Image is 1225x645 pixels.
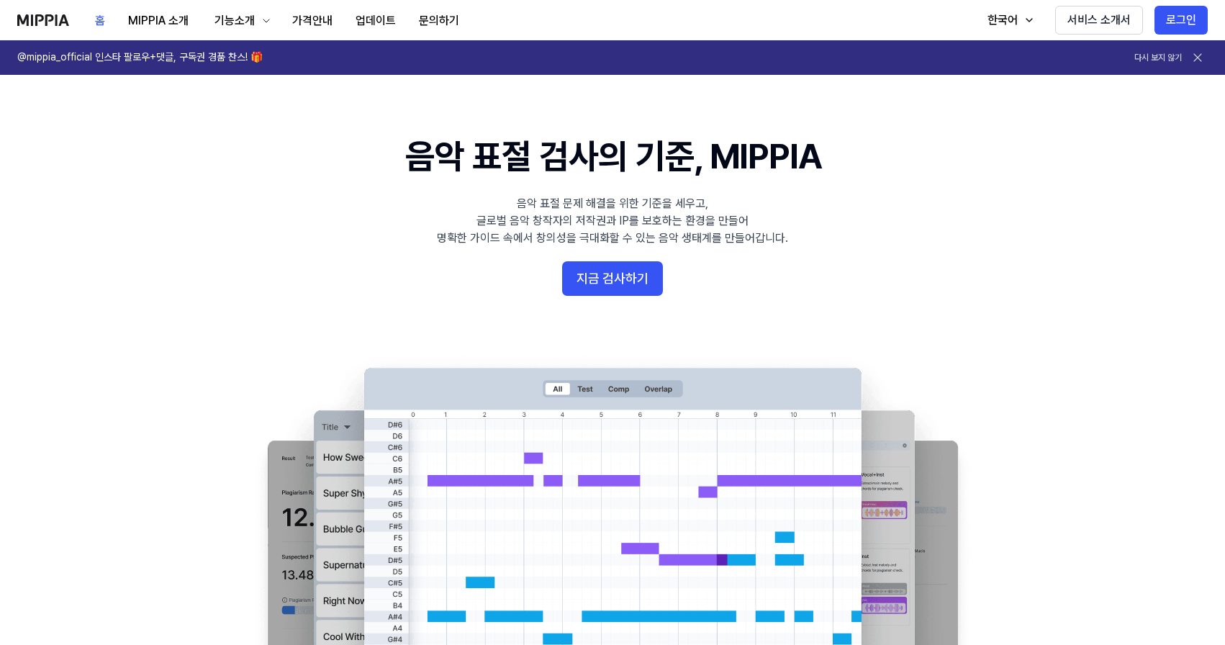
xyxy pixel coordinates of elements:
[1154,6,1208,35] button: 로그인
[17,50,263,65] h1: @mippia_official 인스타 팔로우+댓글, 구독권 경품 찬스! 🎁
[973,6,1044,35] button: 한국어
[117,6,200,35] button: MIPPIA 소개
[344,6,407,35] button: 업데이트
[200,6,281,35] button: 기능소개
[407,6,471,35] button: 문의하기
[1134,52,1182,64] button: 다시 보지 않기
[985,12,1021,29] div: 한국어
[562,261,663,296] button: 지금 검사하기
[83,6,117,35] button: 홈
[437,195,788,247] div: 음악 표절 문제 해결을 위한 기준을 세우고, 글로벌 음악 창작자의 저작권과 IP를 보호하는 환경을 만들어 명확한 가이드 속에서 창의성을 극대화할 수 있는 음악 생태계를 만들어...
[17,14,69,26] img: logo
[405,132,821,181] h1: 음악 표절 검사의 기준, MIPPIA
[281,6,344,35] button: 가격안내
[344,1,407,40] a: 업데이트
[1055,6,1143,35] button: 서비스 소개서
[212,12,258,30] div: 기능소개
[83,1,117,40] a: 홈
